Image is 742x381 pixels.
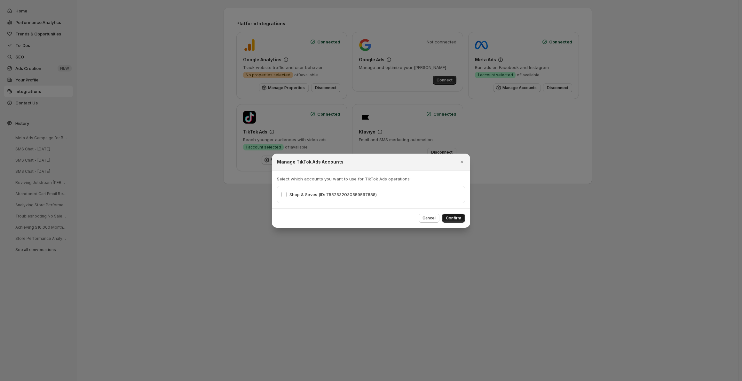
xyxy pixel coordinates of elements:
[442,214,465,223] button: Confirm
[419,214,439,223] button: Cancel
[446,216,461,221] span: Confirm
[422,216,436,221] span: Cancel
[277,159,343,165] h2: Manage TikTok Ads Accounts
[277,176,465,182] p: Select which accounts you want to use for TikTok Ads operations:
[289,192,377,197] span: Shop & Saves (ID: 7552532030559567888)
[457,157,466,166] button: Close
